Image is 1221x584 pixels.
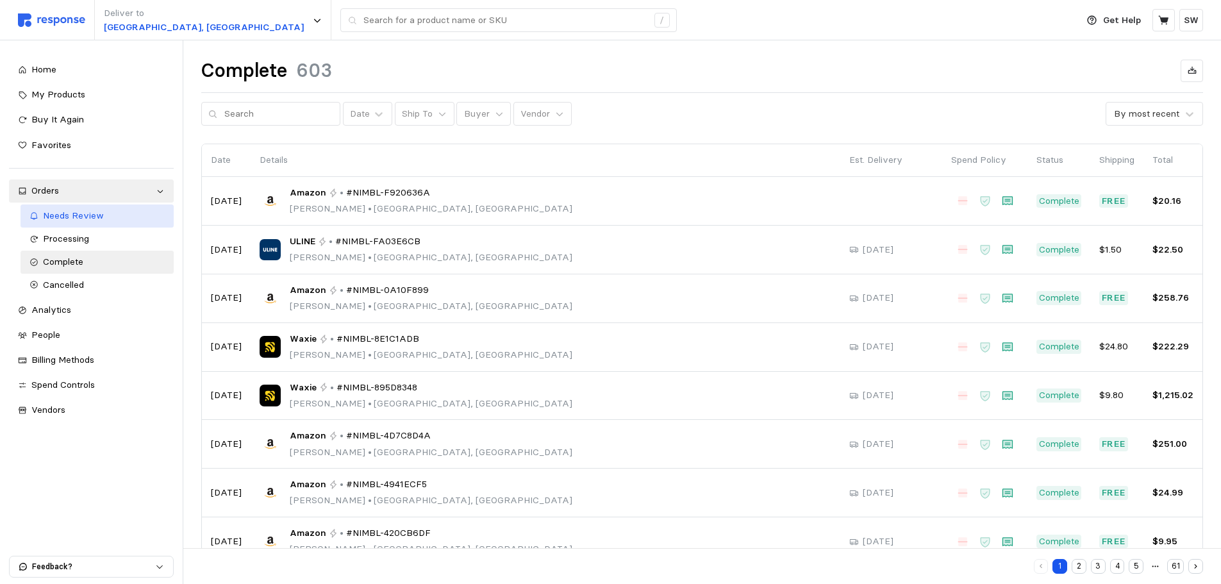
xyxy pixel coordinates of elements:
[1091,559,1106,574] button: 3
[1179,9,1203,31] button: SW
[1102,194,1126,208] p: Free
[365,397,374,409] span: •
[104,21,304,35] p: [GEOGRAPHIC_DATA], [GEOGRAPHIC_DATA]
[31,184,151,198] div: Orders
[513,102,572,126] button: Vendor
[863,486,893,500] p: [DATE]
[290,494,572,508] p: [PERSON_NAME] [GEOGRAPHIC_DATA], [GEOGRAPHIC_DATA]
[1152,291,1193,305] p: $258.76
[863,535,893,549] p: [DATE]
[365,349,374,360] span: •
[290,397,572,411] p: [PERSON_NAME] [GEOGRAPHIC_DATA], [GEOGRAPHIC_DATA]
[260,531,281,552] img: Amazon
[951,153,1018,167] p: Spend Policy
[21,204,174,228] a: Needs Review
[520,107,550,121] p: Vendor
[1072,559,1086,574] button: 2
[211,194,242,208] p: [DATE]
[290,299,572,313] p: [PERSON_NAME] [GEOGRAPHIC_DATA], [GEOGRAPHIC_DATA]
[1079,8,1149,33] button: Get Help
[365,203,374,214] span: •
[1152,194,1193,208] p: $20.16
[346,429,431,443] span: #NIMBL-4D7C8D4A
[340,429,344,443] p: •
[1099,340,1134,354] p: $24.80
[1039,243,1079,257] p: Complete
[290,202,572,216] p: [PERSON_NAME] [GEOGRAPHIC_DATA], [GEOGRAPHIC_DATA]
[104,6,304,21] p: Deliver to
[346,283,429,297] span: #NIMBL-0A10F899
[340,478,344,492] p: •
[863,340,893,354] p: [DATE]
[21,274,174,297] a: Cancelled
[21,251,174,274] a: Complete
[1129,559,1143,574] button: 5
[43,233,89,244] span: Processing
[1102,291,1126,305] p: Free
[290,542,572,556] p: [PERSON_NAME] [GEOGRAPHIC_DATA], [GEOGRAPHIC_DATA]
[1103,13,1141,28] p: Get Help
[211,340,242,354] p: [DATE]
[260,190,281,212] img: Amazon
[464,107,490,121] p: Buyer
[402,107,433,121] p: Ship To
[31,113,84,125] span: Buy It Again
[863,388,893,403] p: [DATE]
[260,385,281,406] img: Waxie
[863,437,893,451] p: [DATE]
[1039,437,1079,451] p: Complete
[9,179,174,203] a: Orders
[31,354,94,365] span: Billing Methods
[290,332,317,346] span: Waxie
[9,349,174,372] a: Billing Methods
[1102,486,1126,500] p: Free
[346,526,431,540] span: #NIMBL-420CB6DF
[1102,437,1126,451] p: Free
[1152,388,1193,403] p: $1,215.02
[1167,559,1184,574] button: 61
[365,300,374,312] span: •
[1110,559,1125,574] button: 4
[335,235,420,249] span: #NIMBL-FA03E6CB
[863,243,893,257] p: [DATE]
[365,251,374,263] span: •
[31,63,56,75] span: Home
[31,379,95,390] span: Spend Controls
[1039,486,1079,500] p: Complete
[296,58,332,83] h1: 603
[395,102,454,126] button: Ship To
[260,288,281,309] img: Amazon
[9,399,174,422] a: Vendors
[330,332,334,346] p: •
[1152,243,1193,257] p: $22.50
[654,13,670,28] div: /
[290,526,326,540] span: Amazon
[211,437,242,451] p: [DATE]
[9,299,174,322] a: Analytics
[290,235,315,249] span: ULINE
[260,239,281,260] img: ULINE
[211,153,242,167] p: Date
[336,381,417,395] span: #NIMBL-895D8348
[1152,153,1193,167] p: Total
[32,561,155,572] p: Feedback?
[260,153,831,167] p: Details
[363,9,647,32] input: Search for a product name or SKU
[211,535,242,549] p: [DATE]
[1184,13,1199,28] p: SW
[1152,535,1193,549] p: $9.95
[340,526,344,540] p: •
[290,186,326,200] span: Amazon
[290,283,326,297] span: Amazon
[9,324,174,347] a: People
[340,186,344,200] p: •
[1152,486,1193,500] p: $24.99
[350,107,370,121] div: Date
[31,329,60,340] span: People
[211,486,242,500] p: [DATE]
[1039,340,1079,354] p: Complete
[456,102,511,126] button: Buyer
[1102,535,1126,549] p: Free
[31,88,85,100] span: My Products
[863,291,893,305] p: [DATE]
